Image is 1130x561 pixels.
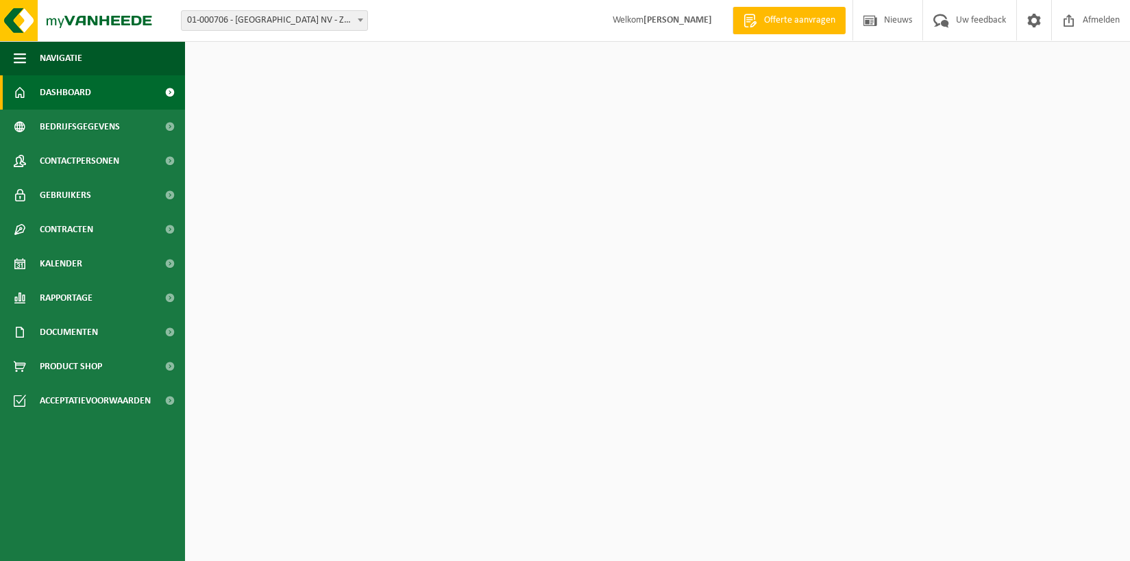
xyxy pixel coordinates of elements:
[643,15,712,25] strong: [PERSON_NAME]
[40,212,93,247] span: Contracten
[40,315,98,349] span: Documenten
[40,281,93,315] span: Rapportage
[733,7,846,34] a: Offerte aanvragen
[40,144,119,178] span: Contactpersonen
[182,11,367,30] span: 01-000706 - GONDREXON NV - ZAVENTEM
[40,247,82,281] span: Kalender
[40,110,120,144] span: Bedrijfsgegevens
[40,178,91,212] span: Gebruikers
[40,41,82,75] span: Navigatie
[40,349,102,384] span: Product Shop
[40,384,151,418] span: Acceptatievoorwaarden
[181,10,368,31] span: 01-000706 - GONDREXON NV - ZAVENTEM
[761,14,839,27] span: Offerte aanvragen
[40,75,91,110] span: Dashboard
